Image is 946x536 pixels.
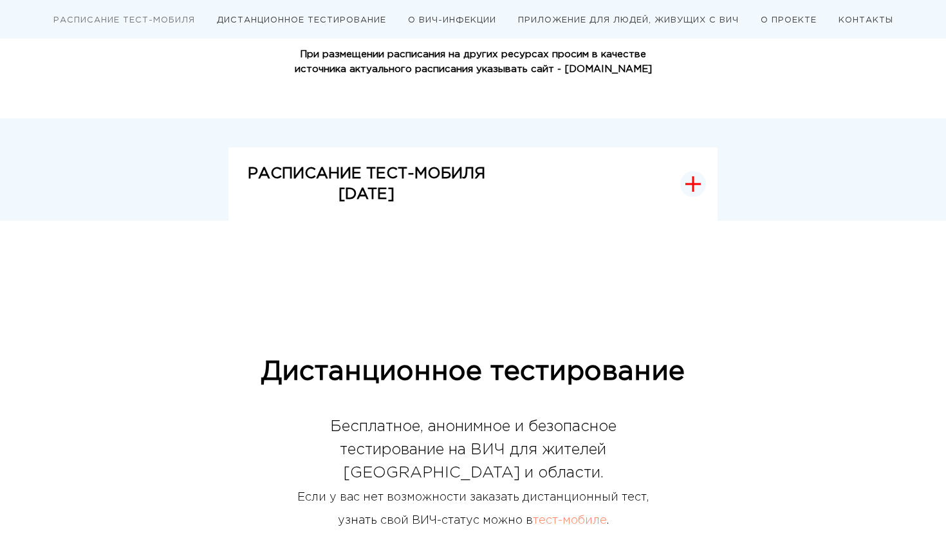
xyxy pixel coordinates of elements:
[839,17,893,24] a: КОНТАКТЫ
[518,17,739,24] a: ПРИЛОЖЕНИЕ ДЛЯ ЛЮДЕЙ, ЖИВУЩИХ С ВИЧ
[295,50,652,73] strong: При размещении расписания на других ресурсах просим в качестве источника актуального расписания у...
[261,360,685,384] span: Дистанционное тестирование
[408,17,496,24] a: О ВИЧ-ИНФЕКЦИИ
[53,17,195,24] a: РАСПИСАНИЕ ТЕСТ-МОБИЛЯ
[248,184,485,205] p: [DATE]
[761,17,817,24] a: О ПРОЕКТЕ
[330,420,617,480] span: Бесплатное, анонимное и безопасное тестирование на ВИЧ для жителей [GEOGRAPHIC_DATA] и области.
[228,147,718,221] button: РАСПИСАНИЕ ТЕСТ-МОБИЛЯ[DATE]
[607,515,609,526] span: .
[248,167,485,181] strong: РАСПИСАНИЕ ТЕСТ-МОБИЛЯ
[297,492,649,526] span: Если у вас нет возможности заказать дистанционный тест, узнать свой ВИЧ-статус можно в
[533,515,607,526] a: тест-мобиле
[217,17,386,24] a: ДИСТАНЦИОННОЕ ТЕСТИРОВАНИЕ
